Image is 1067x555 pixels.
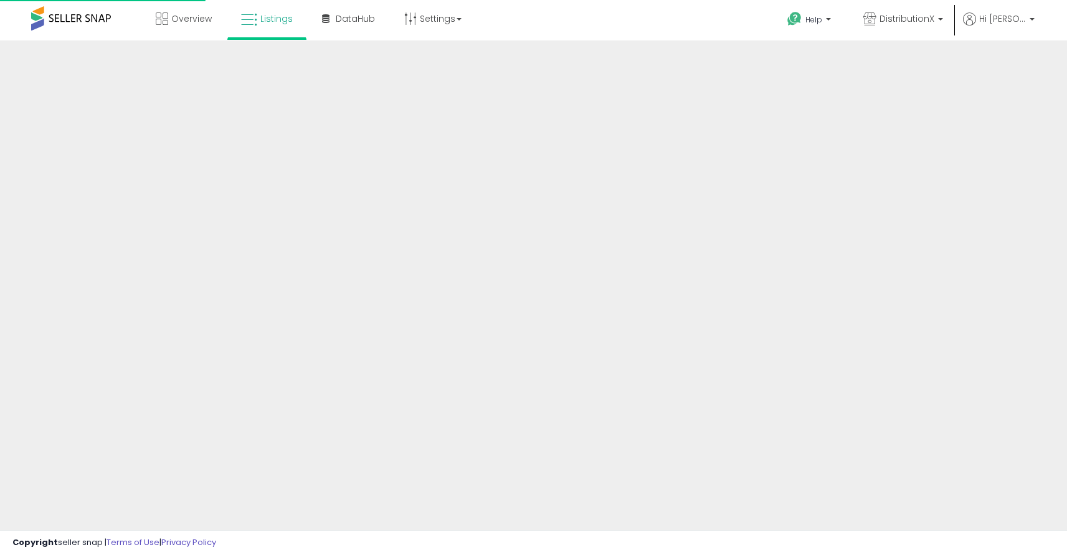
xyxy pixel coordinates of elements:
strong: Copyright [12,536,58,548]
span: Help [805,14,822,25]
span: Listings [260,12,293,25]
span: Hi [PERSON_NAME] [979,12,1026,25]
i: Get Help [787,11,802,27]
a: Privacy Policy [161,536,216,548]
span: DistributionX [880,12,934,25]
span: DataHub [336,12,375,25]
div: seller snap | | [12,537,216,549]
a: Hi [PERSON_NAME] [963,12,1035,40]
a: Terms of Use [107,536,159,548]
a: Help [777,2,843,40]
span: Overview [171,12,212,25]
